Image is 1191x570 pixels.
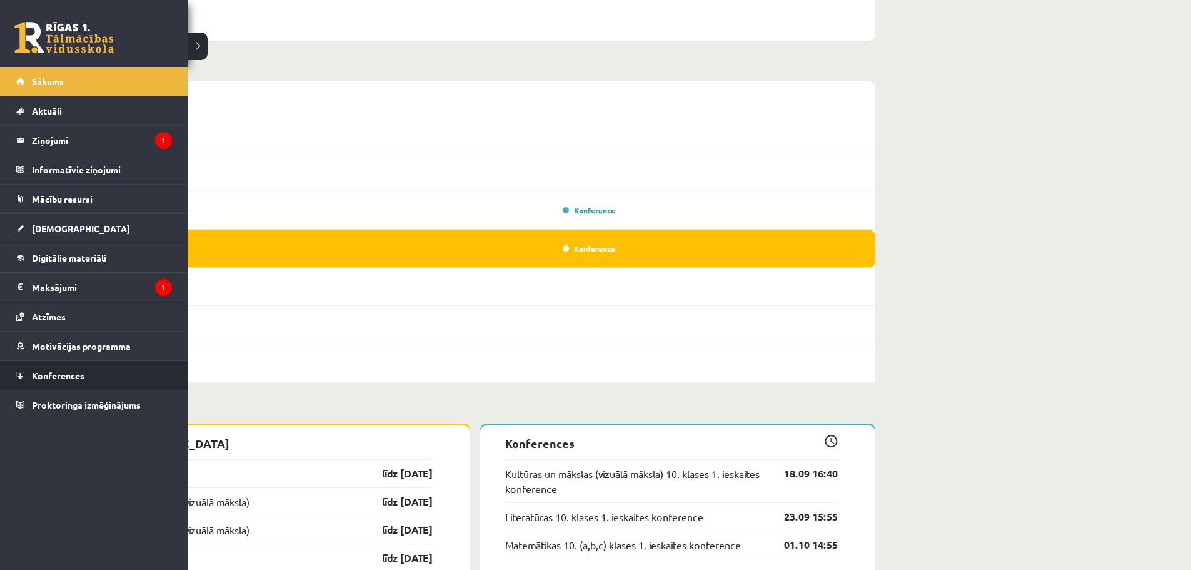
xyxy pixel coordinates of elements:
[32,155,172,184] legend: Informatīvie ziņojumi
[16,67,172,96] a: Sākums
[32,105,62,116] span: Aktuāli
[16,302,172,331] a: Atzīmes
[80,57,870,74] p: Nedēļa
[360,522,433,537] a: līdz [DATE]
[14,22,114,53] a: Rīgas 1. Tālmācības vidusskola
[765,537,838,552] a: 01.10 14:55
[505,435,838,452] p: Konferences
[16,126,172,155] a: Ziņojumi1
[16,155,172,184] a: Informatīvie ziņojumi
[563,243,615,253] a: Konference
[155,132,172,149] i: 1
[16,243,172,272] a: Digitālie materiāli
[32,126,172,155] legend: Ziņojumi
[563,205,615,215] a: Konference
[505,466,765,496] a: Kultūras un mākslas (vizuālā māksla) 10. klases 1. ieskaites konference
[16,96,172,125] a: Aktuāli
[32,399,141,410] span: Proktoringa izmēģinājums
[16,361,172,390] a: Konferences
[765,509,838,524] a: 23.09 15:55
[100,435,433,452] p: [DEMOGRAPHIC_DATA]
[32,193,93,205] span: Mācību resursi
[32,223,130,234] span: [DEMOGRAPHIC_DATA]
[16,185,172,213] a: Mācību resursi
[360,551,433,566] a: līdz [DATE]
[16,390,172,419] a: Proktoringa izmēģinājums
[16,332,172,360] a: Motivācijas programma
[16,214,172,243] a: [DEMOGRAPHIC_DATA]
[32,370,84,381] span: Konferences
[505,509,703,524] a: Literatūras 10. klases 1. ieskaites konference
[32,76,64,87] span: Sākums
[32,311,66,322] span: Atzīmes
[505,537,741,552] a: Matemātikas 10. (a,b,c) klases 1. ieskaites konference
[16,273,172,302] a: Maksājumi1
[80,401,870,418] p: Tuvākās aktivitātes
[360,494,433,509] a: līdz [DATE]
[32,273,172,302] legend: Maksājumi
[75,81,875,115] div: (15.09 - 21.09)
[32,252,106,263] span: Digitālie materiāli
[765,466,838,481] a: 18.09 16:40
[360,466,433,481] a: līdz [DATE]
[155,279,172,296] i: 1
[32,340,131,352] span: Motivācijas programma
